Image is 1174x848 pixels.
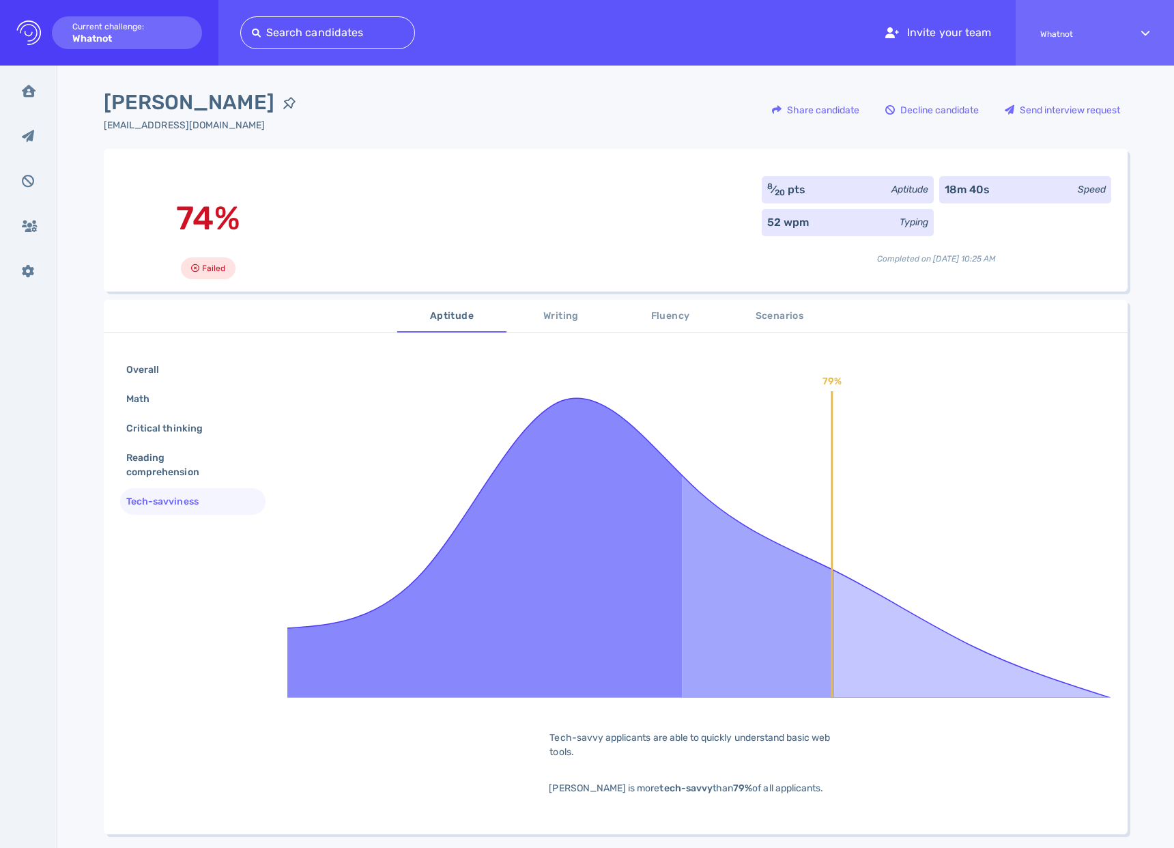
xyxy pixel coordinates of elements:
div: Overall [124,360,175,380]
span: [PERSON_NAME] [104,87,274,118]
div: Completed on [DATE] 10:25 AM [762,242,1111,265]
span: Scenarios [733,308,826,325]
div: Typing [900,215,928,229]
span: Failed [202,260,225,277]
div: Click to copy the email address [104,118,304,132]
button: Decline candidate [878,94,986,126]
span: Fluency [624,308,717,325]
div: Send interview request [998,94,1127,126]
sup: 8 [767,182,773,191]
b: 79% [733,782,752,794]
div: 52 wpm [767,214,809,231]
b: tech-savvy [659,782,713,794]
span: Writing [515,308,607,325]
span: 74% [176,199,240,238]
text: 79% [822,376,842,387]
div: Critical thinking [124,419,219,438]
button: Share candidate [764,94,867,126]
div: Decline candidate [878,94,986,126]
sub: 20 [775,188,785,197]
div: 18m 40s [945,182,990,198]
div: ⁄ pts [767,182,805,198]
button: Send interview request [997,94,1128,126]
span: Whatnot [1040,29,1117,39]
div: Share candidate [765,94,866,126]
div: Reading comprehension [124,448,251,482]
div: Math [124,389,166,409]
div: Tech-savvy applicants are able to quickly understand basic web tools. [528,731,870,759]
span: Aptitude [405,308,498,325]
span: [PERSON_NAME] is more than of all applicants. [549,782,823,794]
div: Speed [1078,182,1106,197]
div: Tech-savviness [124,492,215,511]
div: Aptitude [891,182,928,197]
